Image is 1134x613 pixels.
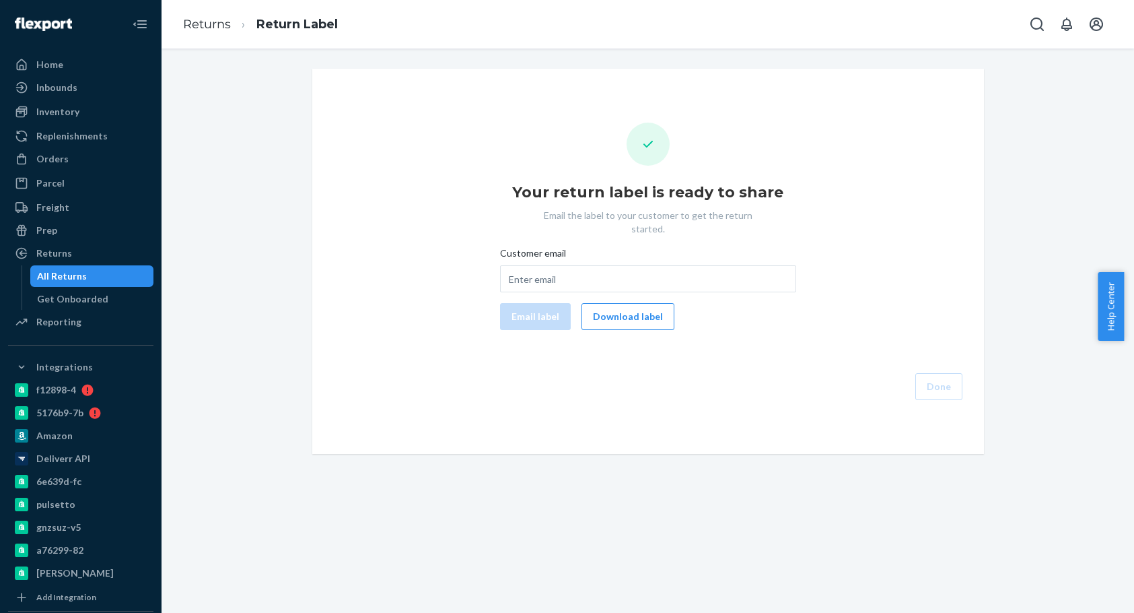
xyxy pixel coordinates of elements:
[1053,11,1080,38] button: Open notifications
[8,54,153,75] a: Home
[37,292,108,306] div: Get Onboarded
[36,58,63,71] div: Home
[30,288,154,310] a: Get Onboarded
[8,517,153,538] a: gnzsuz-v5
[36,383,76,397] div: f12898-4
[8,494,153,515] a: pulsetto
[256,17,338,32] a: Return Label
[36,429,73,443] div: Amazon
[8,197,153,218] a: Freight
[8,77,153,98] a: Inbounds
[8,471,153,492] a: 6e639d-fc
[8,220,153,241] a: Prep
[172,5,349,44] ol: breadcrumbs
[500,265,796,292] input: Customer email
[8,402,153,424] a: 5176b9-7b
[36,360,93,374] div: Integrations
[8,379,153,401] a: f12898-4
[36,567,114,580] div: [PERSON_NAME]
[8,243,153,264] a: Returns
[8,589,153,606] a: Add Integration
[36,498,75,511] div: pulsetto
[36,224,57,237] div: Prep
[8,148,153,170] a: Orders
[36,475,81,488] div: 6e639d-fc
[36,521,81,534] div: gnzsuz-v5
[183,17,231,32] a: Returns
[8,540,153,561] a: a76299-82
[36,544,83,557] div: a76299-82
[30,265,154,287] a: All Returns
[8,101,153,123] a: Inventory
[500,303,571,330] button: Email label
[8,562,153,584] a: [PERSON_NAME]
[8,125,153,147] a: Replenishments
[36,591,96,603] div: Add Integration
[36,152,69,166] div: Orders
[8,356,153,378] button: Integrations
[8,425,153,447] a: Amazon
[36,201,69,214] div: Freight
[530,209,766,236] p: Email the label to your customer to get the return started.
[36,105,79,119] div: Inventory
[512,182,783,203] h1: Your return label is ready to share
[127,11,153,38] button: Close Navigation
[915,373,962,400] button: Done
[581,303,674,330] button: Download label
[1098,272,1124,341] button: Help Center
[36,129,108,143] div: Replenishments
[37,269,87,283] div: All Returns
[36,406,83,420] div: 5176b9-7b
[8,448,153,470] a: Deliverr API
[1024,11,1051,38] button: Open Search Box
[8,172,153,194] a: Parcel
[500,247,566,265] span: Customer email
[8,311,153,333] a: Reporting
[36,452,90,465] div: Deliverr API
[36,81,77,94] div: Inbounds
[1083,11,1110,38] button: Open account menu
[15,18,72,31] img: Flexport logo
[36,176,65,190] div: Parcel
[36,315,81,329] div: Reporting
[36,247,72,260] div: Returns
